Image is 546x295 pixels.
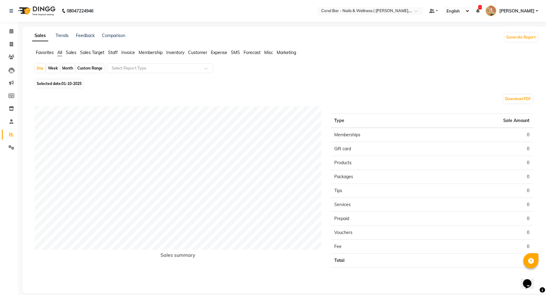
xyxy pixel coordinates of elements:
[505,33,537,42] button: Generate Report
[36,50,54,55] span: Favorites
[432,240,533,254] td: 0
[166,50,184,55] span: Inventory
[432,254,533,268] td: 0
[231,50,240,55] span: SMS
[46,64,59,73] div: Week
[108,50,118,55] span: Staff
[331,142,432,156] td: Gift card
[35,252,322,260] h6: Sales summary
[67,2,93,19] b: 08047224946
[264,50,273,55] span: Misc
[432,184,533,198] td: 0
[61,64,75,73] div: Month
[476,8,480,14] a: 1
[331,226,432,240] td: Vouchers
[102,33,125,38] a: Comparison
[121,50,135,55] span: Invoice
[432,212,533,226] td: 0
[432,226,533,240] td: 0
[244,50,261,55] span: Forecast
[76,64,104,73] div: Custom Range
[331,114,432,128] th: Type
[521,271,540,289] iframe: chat widget
[432,198,533,212] td: 0
[80,50,104,55] span: Sales Target
[432,128,533,142] td: 0
[331,254,432,268] td: Total
[331,184,432,198] td: Tips
[35,64,45,73] div: Day
[62,81,82,86] span: 01-10-2025
[331,128,432,142] td: Memberships
[331,198,432,212] td: Services
[139,50,163,55] span: Membership
[331,212,432,226] td: Prepaid
[32,30,48,41] a: Sales
[56,33,69,38] a: Trends
[432,170,533,184] td: 0
[478,5,482,9] span: 1
[499,8,534,14] span: [PERSON_NAME]
[331,240,432,254] td: Fee
[76,33,95,38] a: Feedback
[432,142,533,156] td: 0
[331,170,432,184] td: Packages
[188,50,207,55] span: Customer
[277,50,296,55] span: Marketing
[504,95,532,103] button: Download PDF
[57,50,62,55] span: All
[66,50,76,55] span: Sales
[432,156,533,170] td: 0
[15,2,57,19] img: logo
[432,114,533,128] th: Sale Amount
[211,50,227,55] span: Expense
[331,156,432,170] td: Products
[35,80,83,87] span: Selected date:
[486,5,496,16] img: Sravya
